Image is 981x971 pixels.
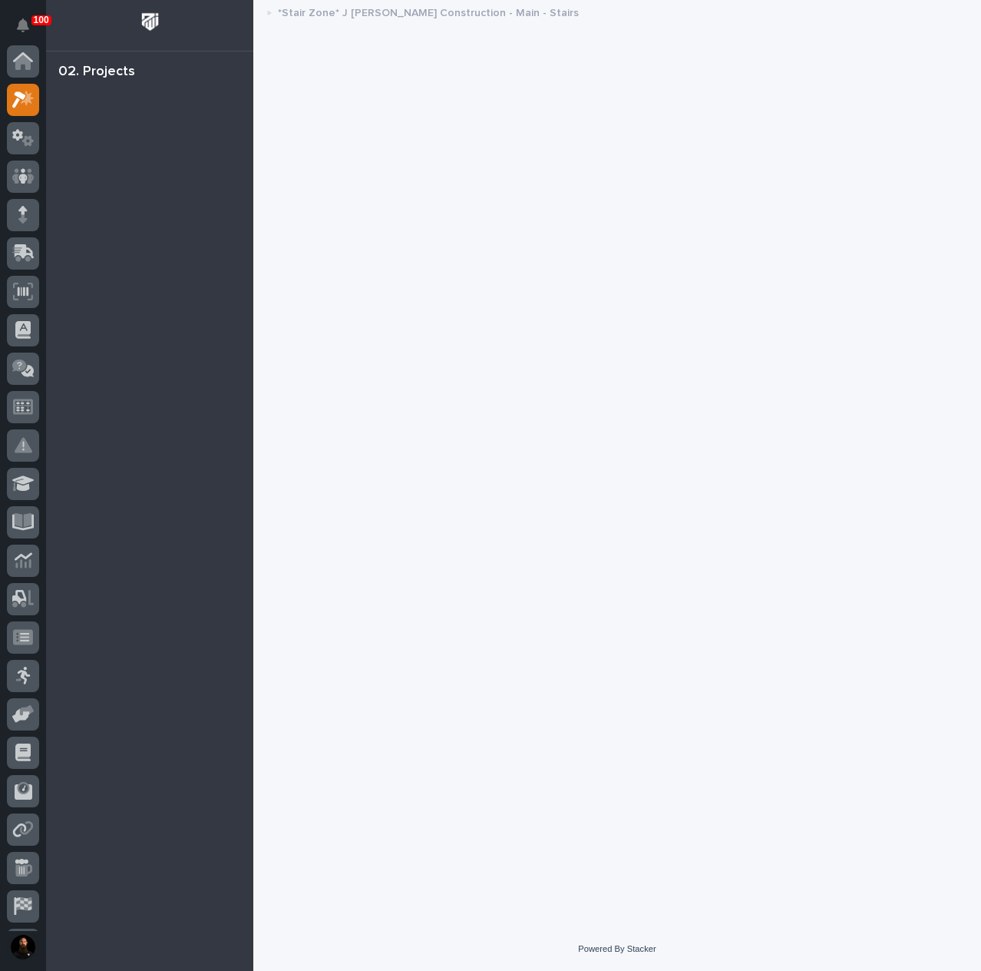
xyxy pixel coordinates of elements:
[7,9,39,41] button: Notifications
[136,8,164,36] img: Workspace Logo
[7,931,39,963] button: users-avatar
[58,64,135,81] div: 02. Projects
[19,18,39,43] div: Notifications100
[34,15,49,25] p: 100
[578,944,656,953] a: Powered By Stacker
[278,3,579,20] p: *Stair Zone* J [PERSON_NAME] Construction - Main - Stairs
